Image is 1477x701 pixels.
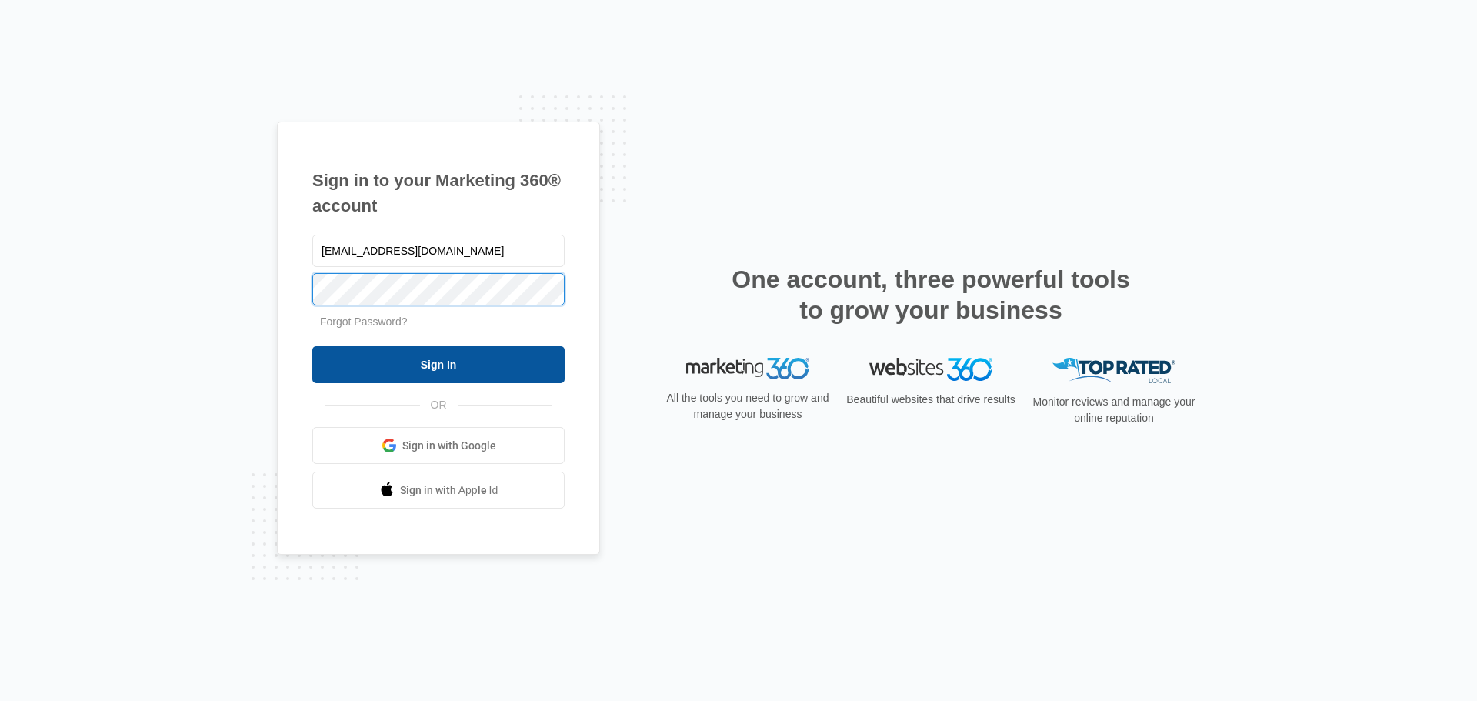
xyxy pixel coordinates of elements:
input: Sign In [312,346,565,383]
a: Forgot Password? [320,315,408,328]
img: Top Rated Local [1052,358,1175,383]
p: Monitor reviews and manage your online reputation [1028,394,1200,426]
img: Marketing 360 [686,358,809,379]
p: Beautiful websites that drive results [845,392,1017,408]
span: Sign in with Google [402,438,496,454]
input: Email [312,235,565,267]
img: Websites 360 [869,358,992,380]
h2: One account, three powerful tools to grow your business [727,264,1135,325]
h1: Sign in to your Marketing 360® account [312,168,565,219]
span: Sign in with Apple Id [400,482,498,499]
p: All the tools you need to grow and manage your business [662,390,834,422]
a: Sign in with Google [312,427,565,464]
span: OR [420,397,458,413]
a: Sign in with Apple Id [312,472,565,509]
